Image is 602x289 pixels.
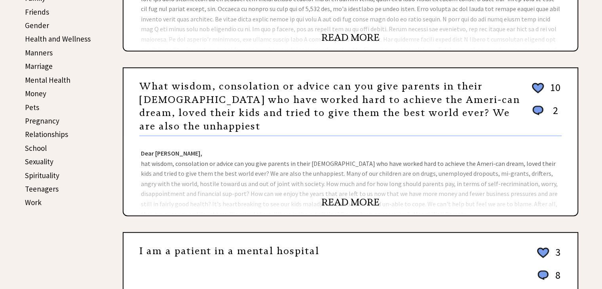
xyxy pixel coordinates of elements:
[25,157,53,166] a: Sexuality
[25,7,49,17] a: Friends
[25,198,42,207] a: Work
[25,129,68,139] a: Relationships
[25,21,49,30] a: Gender
[546,81,561,103] td: 10
[551,245,561,268] td: 3
[536,269,550,281] img: message_round%201.png
[25,89,46,98] a: Money
[139,80,520,132] a: What wisdom, consolation or advice can you give parents in their [DEMOGRAPHIC_DATA] who have work...
[25,61,53,71] a: Marriage
[25,34,91,44] a: Health and Wellness
[546,104,561,125] td: 2
[25,48,53,57] a: Manners
[531,104,545,117] img: message_round%201.png
[321,32,380,44] a: READ MORE
[123,136,577,215] div: hat wisdom, consolation or advice can you give parents in their [DEMOGRAPHIC_DATA] who have worke...
[141,149,202,157] strong: Dear [PERSON_NAME],
[25,184,59,194] a: Teenagers
[25,171,59,180] a: Spirituality
[321,196,380,208] a: READ MORE
[25,75,70,85] a: Mental Health
[536,246,550,260] img: heart_outline%202.png
[25,143,47,153] a: School
[531,81,545,95] img: heart_outline%202.png
[139,245,319,257] a: I am a patient in a mental hospital
[25,116,59,125] a: Pregnancy
[25,103,39,112] a: Pets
